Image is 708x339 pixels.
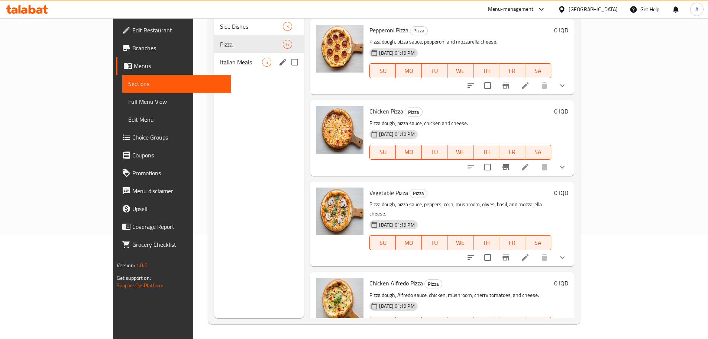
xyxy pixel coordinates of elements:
[558,253,567,262] svg: Show Choices
[473,63,500,78] button: TH
[450,237,471,248] span: WE
[132,26,225,35] span: Edit Restaurant
[525,63,551,78] button: SA
[316,278,363,326] img: Chicken Alfredo Pizza
[447,145,473,160] button: WE
[476,65,497,76] span: TH
[376,303,417,310] span: [DATE] 01:19 PM
[410,189,427,198] div: Pizza
[450,147,471,157] span: WE
[462,158,480,176] button: sort-choices
[116,218,231,236] a: Coverage Report
[220,40,283,49] span: Pizza
[316,188,363,235] img: Vegetable Pizza
[116,236,231,253] a: Grocery Checklist
[369,106,403,117] span: Chicken Pizza
[424,279,442,288] div: Pizza
[373,237,392,248] span: SU
[396,317,422,332] button: MO
[525,235,551,250] button: SA
[558,81,567,90] svg: Show Choices
[262,59,271,66] span: 5
[521,253,530,262] a: Edit menu item
[488,5,534,14] div: Menu-management
[553,77,571,95] button: show more
[473,145,500,160] button: TH
[116,128,231,146] a: Choice Groups
[558,163,567,172] svg: Show Choices
[422,145,448,160] button: TU
[283,41,292,48] span: 6
[122,111,231,128] a: Edit Menu
[399,65,419,76] span: MO
[554,25,568,35] h6: 0 IQD
[554,188,568,198] h6: 0 IQD
[450,65,471,76] span: WE
[497,77,515,95] button: Branch-specific-item
[277,57,288,68] button: edit
[132,133,225,142] span: Choice Groups
[373,65,392,76] span: SU
[369,25,408,36] span: Pepperoni Pizza
[132,169,225,178] span: Promotions
[369,37,551,47] p: Pizza dough, pizza sauce, pepperoni and mozzarella cheese.
[569,5,618,13] div: [GEOGRAPHIC_DATA]
[502,65,522,76] span: FR
[396,145,422,160] button: MO
[422,317,448,332] button: TU
[528,65,548,76] span: SA
[116,57,231,75] a: Menus
[132,44,225,52] span: Branches
[117,260,135,270] span: Version:
[134,61,225,70] span: Menus
[132,222,225,231] span: Coverage Report
[425,280,442,288] span: Pizza
[536,77,553,95] button: delete
[502,237,522,248] span: FR
[122,93,231,111] a: Full Menu View
[128,97,225,106] span: Full Menu View
[422,235,448,250] button: TU
[554,278,568,288] h6: 0 IQD
[553,158,571,176] button: show more
[536,249,553,266] button: delete
[399,237,419,248] span: MO
[525,317,551,332] button: SA
[369,187,408,198] span: Vegetable Pizza
[396,235,422,250] button: MO
[122,75,231,93] a: Sections
[425,65,445,76] span: TU
[116,164,231,182] a: Promotions
[116,146,231,164] a: Coupons
[136,260,148,270] span: 1.0.0
[283,23,292,30] span: 3
[132,186,225,195] span: Menu disclaimer
[116,39,231,57] a: Branches
[521,81,530,90] a: Edit menu item
[410,26,427,35] span: Pizza
[369,291,551,300] p: Pizza dough, Alfredo sauce, chicken, mushroom, cherry tomatoes, and cheese.
[369,200,551,218] p: Pizza dough, pizza sauce, peppers, corn, mushroom, olives, basil, and mozzarella cheese.
[473,235,500,250] button: TH
[480,159,495,175] span: Select to update
[473,317,500,332] button: TH
[316,106,363,154] img: Chicken Pizza
[316,25,363,73] img: Pepperoni Pizza
[376,221,417,228] span: [DATE] 01:19 PM
[369,63,395,78] button: SU
[553,249,571,266] button: show more
[376,49,417,57] span: [DATE] 01:19 PM
[369,278,423,289] span: Chicken Alfredo Pizza
[369,119,551,128] p: Pizza dough, pizza sauce, chicken and cheese.
[447,317,473,332] button: WE
[476,237,497,248] span: TH
[480,78,495,93] span: Select to update
[283,40,292,49] div: items
[528,237,548,248] span: SA
[425,237,445,248] span: TU
[373,147,392,157] span: SU
[369,317,395,332] button: SU
[499,235,525,250] button: FR
[502,147,522,157] span: FR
